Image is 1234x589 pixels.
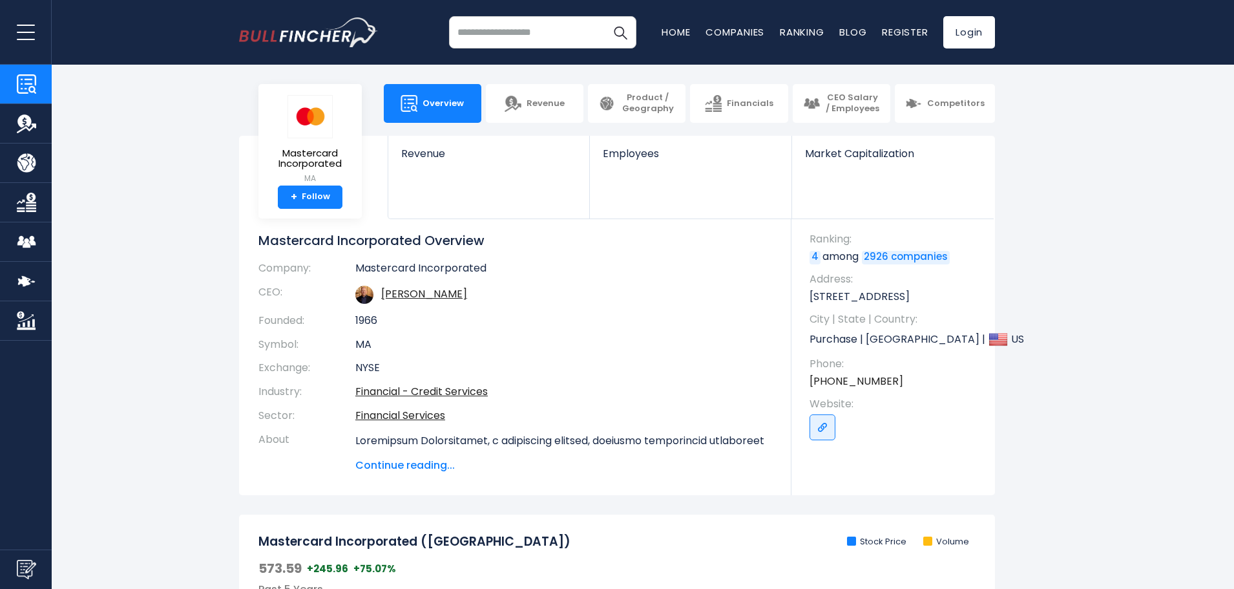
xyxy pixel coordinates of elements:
[588,84,685,123] a: Product / Geography
[258,232,772,249] h1: Mastercard Incorporated Overview
[291,191,297,203] strong: +
[810,250,982,264] p: among
[527,98,565,109] span: Revenue
[810,290,982,304] p: [STREET_ADDRESS]
[355,408,445,423] a: Financial Services
[307,562,348,575] span: +245.96
[388,136,589,182] a: Revenue
[355,262,772,281] td: Mastercard Incorporated
[239,17,378,47] img: bullfincher logo
[258,356,355,380] th: Exchange:
[355,458,772,473] span: Continue reading...
[384,84,481,123] a: Overview
[825,92,880,114] span: CEO Salary / Employees
[810,251,821,264] a: 4
[423,98,464,109] span: Overview
[927,98,985,109] span: Competitors
[810,374,903,389] a: [PHONE_NUMBER]
[258,309,355,333] th: Founded:
[862,251,950,264] a: 2926 companies
[882,25,928,39] a: Register
[810,330,982,349] p: Purchase | [GEOGRAPHIC_DATA] | US
[258,428,355,473] th: About
[239,17,378,47] a: Go to homepage
[269,173,351,184] small: MA
[258,262,355,281] th: Company:
[355,384,488,399] a: Financial - Credit Services
[943,16,995,48] a: Login
[604,16,636,48] button: Search
[381,286,467,301] a: ceo
[810,232,982,246] span: Ranking:
[486,84,583,123] a: Revenue
[278,186,342,209] a: +Follow
[258,404,355,428] th: Sector:
[805,147,981,160] span: Market Capitalization
[268,94,352,186] a: Mastercard Incorporated MA
[355,333,772,357] td: MA
[923,537,969,548] li: Volume
[662,25,690,39] a: Home
[258,534,570,550] h2: Mastercard Incorporated ([GEOGRAPHIC_DATA])
[258,380,355,404] th: Industry:
[810,312,982,327] span: City | State | Country:
[258,333,355,357] th: Symbol:
[603,147,778,160] span: Employees
[258,281,355,309] th: CEO:
[810,357,982,371] span: Phone:
[355,286,373,304] img: michael-miebach.jpg
[690,84,788,123] a: Financials
[353,562,396,575] span: +75.07%
[258,560,302,577] span: 573.59
[706,25,764,39] a: Companies
[792,136,994,182] a: Market Capitalization
[269,148,351,169] span: Mastercard Incorporated
[355,309,772,333] td: 1966
[810,414,835,440] a: Go to link
[895,84,995,123] a: Competitors
[810,397,982,411] span: Website:
[620,92,675,114] span: Product / Geography
[590,136,791,182] a: Employees
[847,537,906,548] li: Stock Price
[793,84,890,123] a: CEO Salary / Employees
[839,25,866,39] a: Blog
[727,98,773,109] span: Financials
[355,356,772,380] td: NYSE
[780,25,824,39] a: Ranking
[401,147,576,160] span: Revenue
[810,272,982,286] span: Address:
